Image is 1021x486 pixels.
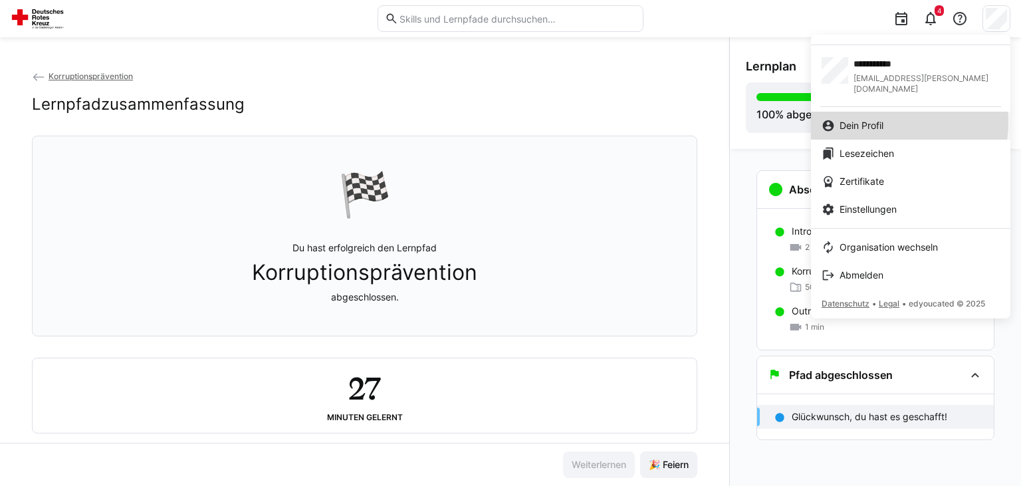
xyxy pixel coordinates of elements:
span: • [872,299,876,308]
span: Lesezeichen [840,147,894,160]
span: [EMAIL_ADDRESS][PERSON_NAME][DOMAIN_NAME] [853,73,1000,94]
span: Abmelden [840,269,883,282]
span: Datenschutz [822,299,869,308]
span: Organisation wechseln [840,241,938,254]
span: Dein Profil [840,119,883,132]
span: Zertifikate [840,175,884,188]
span: edyoucated © 2025 [909,299,985,308]
span: • [902,299,906,308]
span: Einstellungen [840,203,897,216]
span: Legal [879,299,899,308]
